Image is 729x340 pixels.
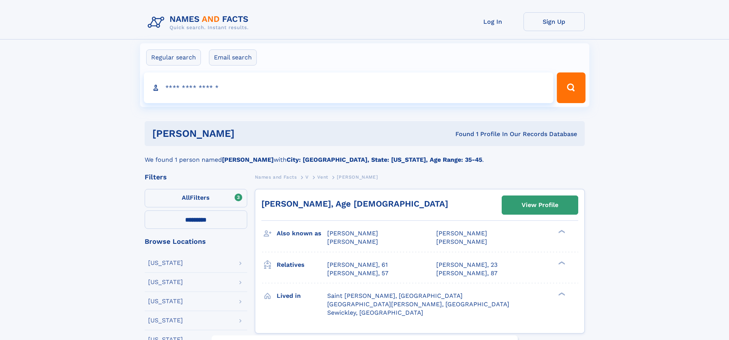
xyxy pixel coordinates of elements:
div: [US_STATE] [148,279,183,285]
a: V [305,172,309,182]
a: View Profile [502,196,578,214]
a: Vent [317,172,328,182]
div: ❯ [556,229,566,234]
a: Names and Facts [255,172,297,182]
a: [PERSON_NAME], Age [DEMOGRAPHIC_DATA] [261,199,448,209]
input: search input [144,72,554,103]
h1: [PERSON_NAME] [152,129,345,138]
label: Regular search [146,49,201,66]
a: [PERSON_NAME], 23 [436,261,497,269]
div: ❯ [556,291,566,296]
span: V [305,174,309,180]
div: Found 1 Profile In Our Records Database [345,130,577,138]
span: [GEOGRAPHIC_DATA][PERSON_NAME], [GEOGRAPHIC_DATA] [327,301,509,308]
img: Logo Names and Facts [145,12,255,33]
div: ❯ [556,260,566,265]
a: [PERSON_NAME], 61 [327,261,388,269]
h3: Relatives [277,258,327,271]
span: [PERSON_NAME] [327,238,378,245]
a: [PERSON_NAME], 87 [436,269,497,278]
label: Filters [145,189,247,207]
button: Search Button [557,72,585,103]
a: Log In [462,12,524,31]
label: Email search [209,49,257,66]
a: Sign Up [524,12,585,31]
a: [PERSON_NAME], 57 [327,269,388,278]
b: City: [GEOGRAPHIC_DATA], State: [US_STATE], Age Range: 35-45 [287,156,482,163]
div: [US_STATE] [148,260,183,266]
div: Filters [145,174,247,181]
span: Vent [317,174,328,180]
b: [PERSON_NAME] [222,156,274,163]
div: View Profile [522,196,558,214]
span: [PERSON_NAME] [327,230,378,237]
span: All [182,194,190,201]
span: [PERSON_NAME] [436,238,487,245]
span: Sewickley, [GEOGRAPHIC_DATA] [327,309,423,316]
h3: Lived in [277,289,327,302]
span: Saint [PERSON_NAME], [GEOGRAPHIC_DATA] [327,292,463,299]
div: Browse Locations [145,238,247,245]
div: [US_STATE] [148,298,183,304]
div: [US_STATE] [148,317,183,324]
span: [PERSON_NAME] [436,230,487,237]
h3: Also known as [277,227,327,240]
span: [PERSON_NAME] [337,174,378,180]
div: We found 1 person named with . [145,146,585,164]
